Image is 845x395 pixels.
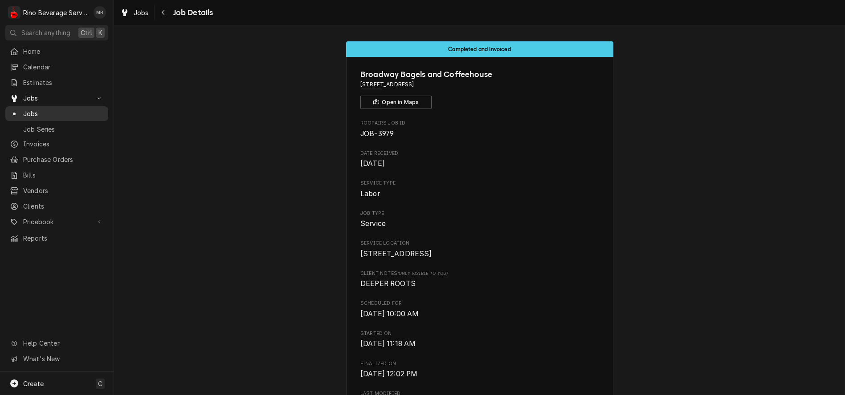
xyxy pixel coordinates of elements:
div: R [8,6,20,19]
div: Job Type [360,210,599,229]
span: K [98,28,102,37]
div: Rino Beverage Service [23,8,89,17]
span: [DATE] 10:00 AM [360,310,419,318]
a: Reports [5,231,108,246]
a: Go to What's New [5,351,108,366]
a: Jobs [117,5,152,20]
span: Reports [23,234,104,243]
span: Invoices [23,139,104,149]
span: Job Series [23,125,104,134]
div: MR [94,6,106,19]
span: Scheduled For [360,300,599,307]
div: Client Information [360,69,599,109]
div: Rino Beverage Service's Avatar [8,6,20,19]
a: Calendar [5,60,108,74]
span: (Only Visible to You) [397,271,448,276]
span: Jobs [134,8,149,17]
span: Roopairs Job ID [360,129,599,139]
span: Scheduled For [360,309,599,319]
span: DEEPER ROOTS [360,279,416,288]
a: Go to Help Center [5,336,108,351]
div: Service Location [360,240,599,259]
a: Estimates [5,75,108,90]
a: Jobs [5,106,108,121]
span: Vendors [23,186,104,195]
span: Started On [360,339,599,349]
span: Finalized On [360,360,599,367]
div: Status [346,41,613,57]
a: Vendors [5,183,108,198]
a: Bills [5,168,108,182]
div: [object Object] [360,270,599,289]
span: Job Details [171,7,213,19]
span: Service Type [360,180,599,187]
a: Go to Pricebook [5,214,108,229]
span: Pricebook [23,217,90,226]
span: Job Type [360,210,599,217]
div: Roopairs Job ID [360,120,599,139]
span: Finalized On [360,369,599,379]
button: Open in Maps [360,96,432,109]
a: Job Series [5,122,108,137]
span: Job Type [360,218,599,229]
span: Service Type [360,189,599,199]
span: Estimates [23,78,104,87]
span: Bills [23,170,104,180]
span: JOB-3979 [360,129,394,138]
span: Purchase Orders [23,155,104,164]
span: [DATE] [360,159,385,168]
span: Ctrl [81,28,92,37]
span: Labor [360,189,380,198]
a: Invoices [5,137,108,151]
a: Home [5,44,108,59]
a: Purchase Orders [5,152,108,167]
button: Navigate back [156,5,171,20]
span: Search anything [21,28,70,37]
span: Jobs [23,109,104,118]
span: [object Object] [360,278,599,289]
span: Client Notes [360,270,599,277]
a: Go to Jobs [5,91,108,105]
div: Service Type [360,180,599,199]
span: Service [360,219,386,228]
span: Address [360,81,599,89]
span: [STREET_ADDRESS] [360,250,432,258]
div: Finalized On [360,360,599,379]
span: What's New [23,354,103,363]
span: Roopairs Job ID [360,120,599,127]
span: Calendar [23,62,104,72]
span: Help Center [23,339,103,348]
button: Search anythingCtrlK [5,25,108,40]
div: Scheduled For [360,300,599,319]
div: Started On [360,330,599,349]
span: Completed and Invoiced [448,46,511,52]
span: Name [360,69,599,81]
a: Clients [5,199,108,214]
span: [DATE] 11:18 AM [360,339,416,348]
span: Create [23,380,44,387]
span: C [98,379,102,388]
span: Clients [23,202,104,211]
span: Service Location [360,249,599,259]
div: Date Received [360,150,599,169]
span: Jobs [23,93,90,103]
span: Date Received [360,150,599,157]
span: Home [23,47,104,56]
div: Melissa Rinehart's Avatar [94,6,106,19]
span: Started On [360,330,599,337]
span: Date Received [360,158,599,169]
span: [DATE] 12:02 PM [360,370,417,378]
span: Service Location [360,240,599,247]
